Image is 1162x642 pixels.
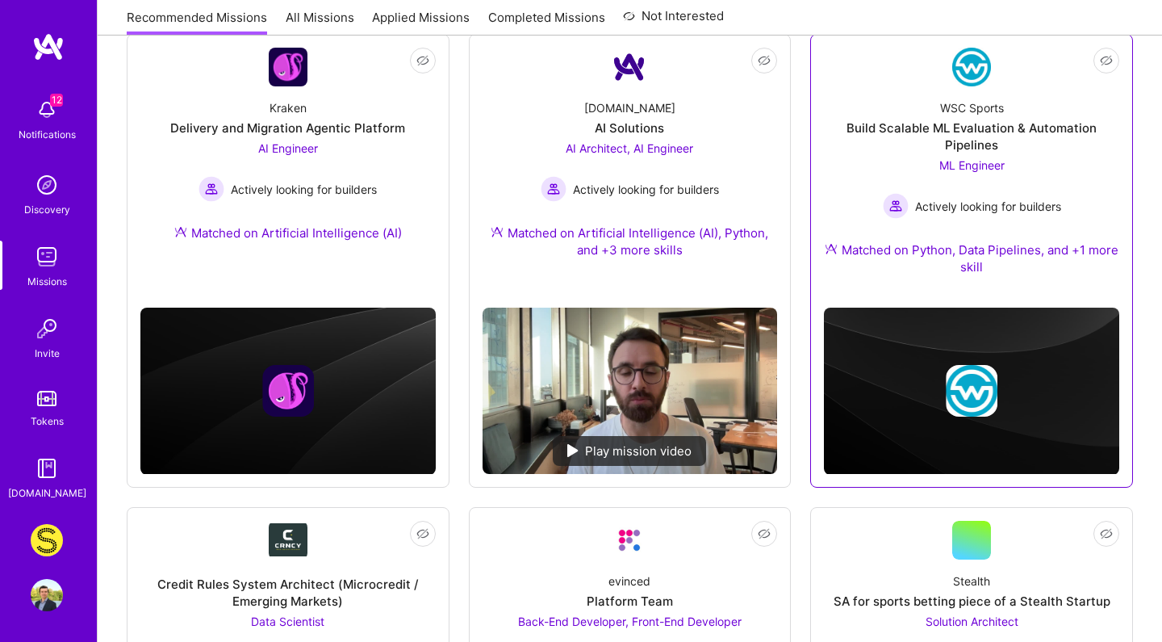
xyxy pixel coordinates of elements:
img: Ateam Purple Icon [825,242,838,255]
i: icon EyeClosed [416,54,429,67]
img: Company logo [262,365,314,417]
a: Studs: A Fresh Take on Ear Piercing & Earrings [27,524,67,556]
span: AI Engineer [258,141,318,155]
img: Company Logo [952,48,991,86]
span: Actively looking for builders [915,198,1061,215]
i: icon EyeClosed [1100,54,1113,67]
div: AI Solutions [595,120,664,136]
div: Stealth [953,573,990,590]
div: Notifications [19,126,76,143]
img: cover [140,308,436,475]
div: WSC Sports [940,99,1004,116]
a: Completed Missions [488,9,605,36]
span: Actively looking for builders [573,181,719,198]
img: Actively looking for builders [199,176,224,202]
span: Data Scientist [251,615,324,628]
div: Matched on Artificial Intelligence (AI) [174,224,402,241]
img: Company Logo [269,48,307,86]
div: Missions [27,273,67,290]
img: Company logo [946,365,997,417]
i: icon EyeClosed [758,527,771,540]
a: User Avatar [27,579,67,611]
span: AI Architect, AI Engineer [566,141,693,155]
div: Platform Team [587,593,673,610]
div: Credit Rules System Architect (Microcredit / Emerging Markets) [140,576,436,610]
a: Company LogoWSC SportsBuild Scalable ML Evaluation & Automation PipelinesML Engineer Actively loo... [824,48,1119,295]
span: ML Engineer [939,158,1005,172]
a: All Missions [286,9,354,36]
div: Matched on Python, Data Pipelines, and +1 more skill [824,241,1119,275]
img: Ateam Purple Icon [491,225,504,238]
img: discovery [31,169,63,201]
i: icon EyeClosed [1100,527,1113,540]
div: Play mission video [553,436,706,466]
a: Company LogoKrakenDelivery and Migration Agentic PlatformAI Engineer Actively looking for builder... [140,48,436,261]
img: Company Logo [610,48,649,86]
a: Not Interested [623,6,724,36]
img: Invite [31,313,63,345]
img: Company Logo [610,521,649,560]
img: tokens [37,391,56,406]
span: 12 [50,94,63,107]
div: evinced [608,573,650,590]
img: Company Logo [269,523,307,556]
span: Solution Architect [926,615,1018,628]
i: icon EyeClosed [416,527,429,540]
span: Actively looking for builders [231,181,377,198]
img: No Mission [483,308,778,474]
img: guide book [31,452,63,485]
div: Tokens [31,413,64,430]
div: Delivery and Migration Agentic Platform [170,120,405,136]
img: cover [824,308,1119,475]
a: Applied Missions [372,9,470,36]
a: Recommended Missions [127,9,267,36]
div: Invite [35,345,60,362]
img: logo [32,32,65,61]
img: Actively looking for builders [541,176,566,202]
a: Company Logo[DOMAIN_NAME]AI SolutionsAI Architect, AI Engineer Actively looking for buildersActiv... [483,48,778,295]
img: Actively looking for builders [883,193,909,219]
i: icon EyeClosed [758,54,771,67]
div: SA for sports betting piece of a Stealth Startup [834,593,1110,610]
img: play [567,444,579,457]
div: [DOMAIN_NAME] [8,485,86,501]
span: Back-End Developer, Front-End Developer [518,615,742,628]
img: bell [31,94,63,126]
div: Build Scalable ML Evaluation & Automation Pipelines [824,120,1119,153]
img: Studs: A Fresh Take on Ear Piercing & Earrings [31,524,63,556]
img: User Avatar [31,579,63,611]
div: [DOMAIN_NAME] [584,99,675,116]
img: teamwork [31,241,63,273]
div: Discovery [24,201,70,218]
div: Kraken [270,99,307,116]
div: Matched on Artificial Intelligence (AI), Python, and +3 more skills [483,224,778,258]
img: Ateam Purple Icon [174,225,187,238]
